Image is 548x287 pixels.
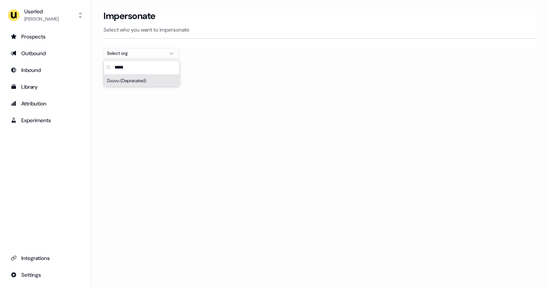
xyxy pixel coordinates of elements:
div: Select org [107,49,164,57]
div: Integrations [11,254,80,262]
div: Library [11,83,80,91]
div: Attribution [11,100,80,107]
div: Userled [24,8,59,15]
div: Zoovu (Deprecated) [104,75,179,87]
div: Inbound [11,66,80,74]
a: Go to outbound experience [6,47,85,59]
div: Outbound [11,49,80,57]
button: Userled[PERSON_NAME] [6,6,85,24]
a: Go to integrations [6,252,85,264]
button: Select org [104,48,180,59]
div: Settings [11,271,80,279]
a: Go to attribution [6,97,85,110]
a: Go to integrations [6,269,85,281]
a: Go to templates [6,81,85,93]
h3: Impersonate [104,10,156,22]
div: [PERSON_NAME] [24,15,59,23]
a: Go to prospects [6,30,85,43]
div: Prospects [11,33,80,40]
div: Suggestions [104,75,179,87]
p: Select who you want to impersonate [104,26,536,33]
a: Go to experiments [6,114,85,126]
a: Go to Inbound [6,64,85,76]
div: Experiments [11,116,80,124]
